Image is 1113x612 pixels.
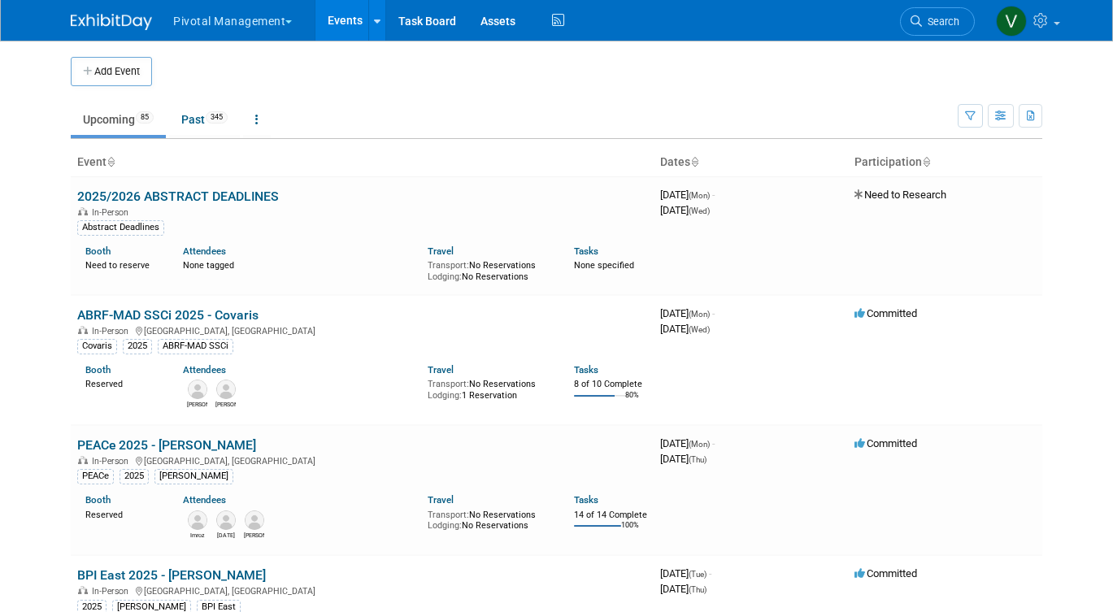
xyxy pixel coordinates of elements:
span: [DATE] [660,189,715,201]
span: 345 [206,111,228,124]
span: [DATE] [660,437,715,449]
span: In-Person [92,207,133,218]
div: [GEOGRAPHIC_DATA], [GEOGRAPHIC_DATA] [77,454,647,467]
a: ABRF-MAD SSCi 2025 - Covaris [77,307,259,323]
a: Attendees [183,245,226,257]
th: Event [71,149,654,176]
div: Reserved [85,375,159,390]
span: Transport: [428,260,469,271]
span: [DATE] [660,583,706,595]
td: 80% [625,391,639,413]
span: (Wed) [689,206,710,215]
a: Booth [85,245,111,257]
span: In-Person [92,326,133,336]
span: Lodging: [428,390,462,401]
span: (Thu) [689,455,706,464]
a: Travel [428,364,454,375]
a: Sort by Event Name [107,155,115,168]
img: Melissa Gabello [188,380,207,399]
span: In-Person [92,456,133,467]
span: Search [922,15,959,28]
span: Lodging: [428,271,462,282]
img: Raja Srinivas [216,510,236,530]
span: 85 [136,111,154,124]
a: Sort by Start Date [690,155,698,168]
a: Booth [85,494,111,506]
span: None specified [574,260,634,271]
img: In-Person Event [78,586,88,594]
span: In-Person [92,586,133,597]
span: [DATE] [660,204,710,216]
div: 2025 [120,469,149,484]
img: Sujash Chatterjee [216,380,236,399]
a: BPI East 2025 - [PERSON_NAME] [77,567,266,583]
a: 2025/2026 ABSTRACT DEADLINES [77,189,279,204]
th: Participation [848,149,1042,176]
span: [DATE] [660,567,711,579]
div: No Reservations No Reservations [428,506,550,532]
th: Dates [654,149,848,176]
span: [DATE] [660,307,715,319]
a: PEACe 2025 - [PERSON_NAME] [77,437,256,453]
div: PEACe [77,469,114,484]
div: None tagged [183,257,415,271]
div: Need to reserve [85,257,159,271]
img: ExhibitDay [71,14,152,30]
span: Transport: [428,379,469,389]
div: Raja Srinivas [215,530,236,540]
a: Tasks [574,245,598,257]
div: [PERSON_NAME] [154,469,233,484]
span: (Thu) [689,585,706,594]
a: Past345 [169,104,240,135]
img: In-Person Event [78,207,88,215]
div: 8 of 10 Complete [574,379,647,390]
span: Committed [854,437,917,449]
a: Attendees [183,494,226,506]
span: Lodging: [428,520,462,531]
td: 100% [621,521,639,543]
div: Sujash Chatterjee [215,399,236,409]
button: Add Event [71,57,152,86]
div: No Reservations 1 Reservation [428,375,550,401]
a: Sort by Participation Type [922,155,930,168]
div: ABRF-MAD SSCi [158,339,233,354]
span: (Tue) [689,570,706,579]
a: Booth [85,364,111,375]
span: Transport: [428,510,469,520]
div: Martin Carcamo [244,530,264,540]
div: Reserved [85,506,159,521]
div: Covaris [77,339,117,354]
span: (Mon) [689,191,710,200]
div: Abstract Deadlines [77,220,164,235]
span: [DATE] [660,323,710,335]
div: Imroz Ghangas [187,530,207,540]
img: Valerie Weld [996,6,1027,37]
span: Need to Research [854,189,946,201]
a: Attendees [183,364,226,375]
a: Travel [428,245,454,257]
a: Search [900,7,975,36]
span: [DATE] [660,453,706,465]
img: Martin Carcamo [245,510,264,530]
span: - [709,567,711,579]
span: - [712,189,715,201]
img: In-Person Event [78,456,88,464]
span: (Wed) [689,325,710,334]
span: (Mon) [689,440,710,449]
span: (Mon) [689,310,710,319]
span: - [712,307,715,319]
a: Upcoming85 [71,104,166,135]
a: Tasks [574,364,598,375]
div: No Reservations No Reservations [428,257,550,282]
a: Travel [428,494,454,506]
span: Committed [854,567,917,579]
img: Imroz Ghangas [188,510,207,530]
div: [GEOGRAPHIC_DATA], [GEOGRAPHIC_DATA] [77,323,647,336]
a: Tasks [574,494,598,506]
div: 14 of 14 Complete [574,510,647,521]
div: 2025 [123,339,152,354]
img: In-Person Event [78,326,88,334]
span: Committed [854,307,917,319]
span: - [712,437,715,449]
div: [GEOGRAPHIC_DATA], [GEOGRAPHIC_DATA] [77,584,647,597]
